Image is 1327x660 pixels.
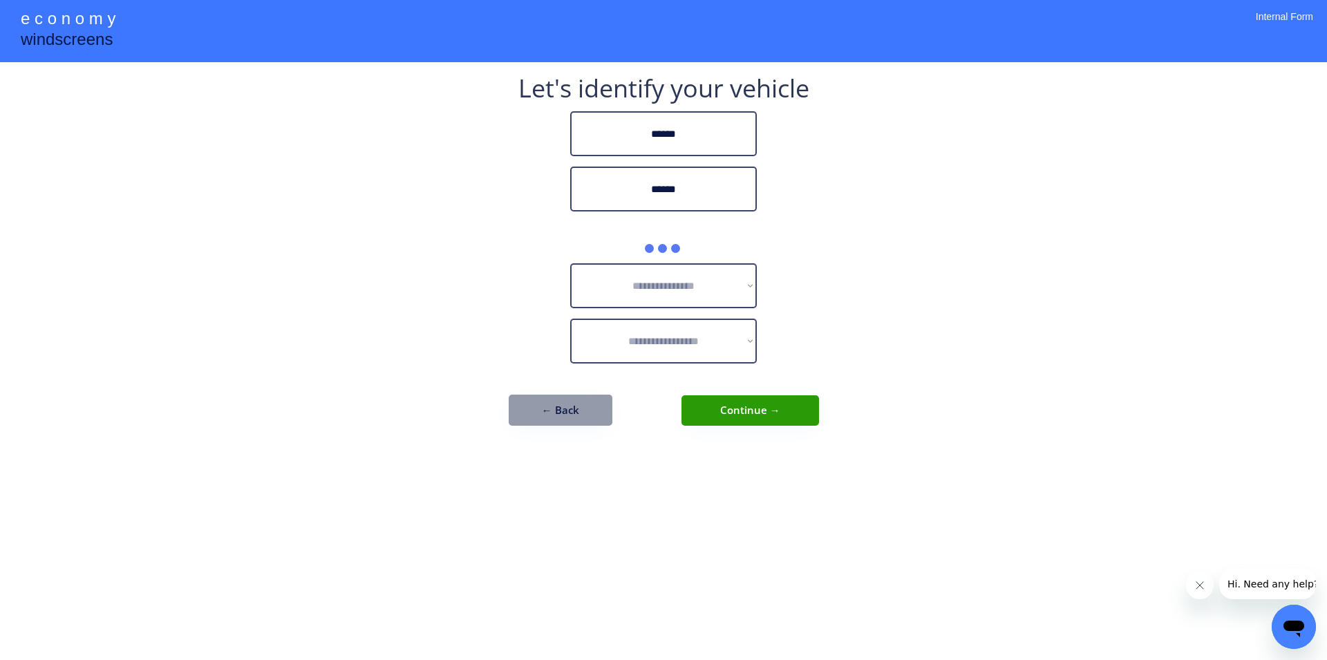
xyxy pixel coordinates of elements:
[21,7,115,33] div: e c o n o m y
[518,76,809,101] div: Let's identify your vehicle
[8,10,100,21] span: Hi. Need any help?
[1256,10,1313,41] div: Internal Form
[681,395,819,426] button: Continue →
[509,395,612,426] button: ← Back
[1186,572,1214,599] iframe: Close message
[1272,605,1316,649] iframe: Button to launch messaging window
[1219,569,1316,599] iframe: Message from company
[21,28,113,55] div: windscreens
